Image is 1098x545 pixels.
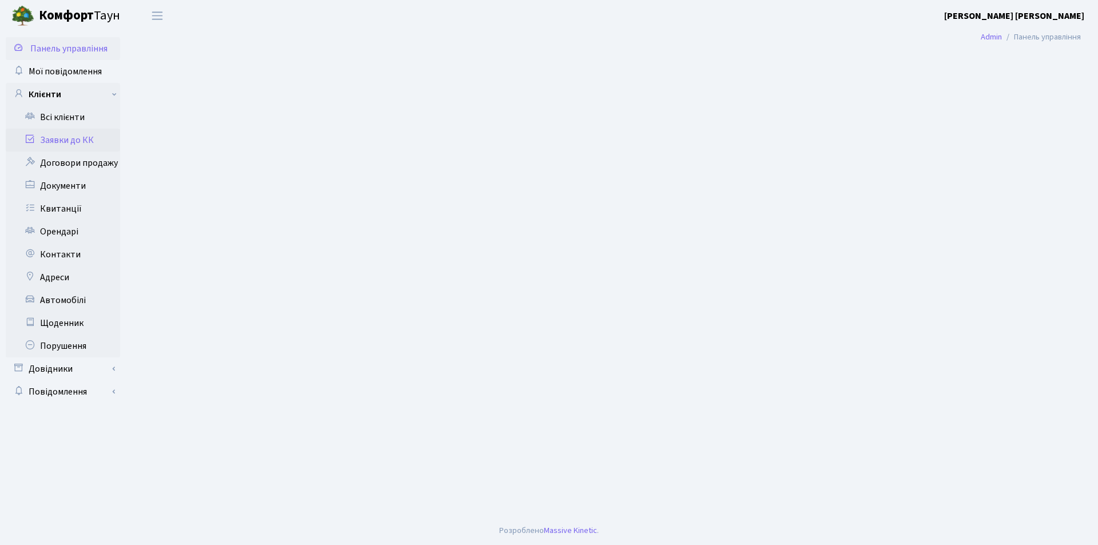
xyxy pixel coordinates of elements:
a: Порушення [6,335,120,357]
b: Комфорт [39,6,94,25]
a: Контакти [6,243,120,266]
a: Massive Kinetic [544,524,597,536]
a: Admin [981,31,1002,43]
div: Розроблено . [499,524,599,537]
a: Щоденник [6,312,120,335]
a: Всі клієнти [6,106,120,129]
a: Панель управління [6,37,120,60]
a: Орендарі [6,220,120,243]
a: Документи [6,174,120,197]
a: Автомобілі [6,289,120,312]
a: Мої повідомлення [6,60,120,83]
span: Панель управління [30,42,108,55]
button: Переключити навігацію [143,6,172,25]
a: Адреси [6,266,120,289]
a: Довідники [6,357,120,380]
li: Панель управління [1002,31,1081,43]
span: Таун [39,6,120,26]
a: [PERSON_NAME] [PERSON_NAME] [944,9,1084,23]
a: Заявки до КК [6,129,120,152]
nav: breadcrumb [964,25,1098,49]
a: Клієнти [6,83,120,106]
a: Договори продажу [6,152,120,174]
span: Мої повідомлення [29,65,102,78]
a: Квитанції [6,197,120,220]
img: logo.png [11,5,34,27]
b: [PERSON_NAME] [PERSON_NAME] [944,10,1084,22]
a: Повідомлення [6,380,120,403]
